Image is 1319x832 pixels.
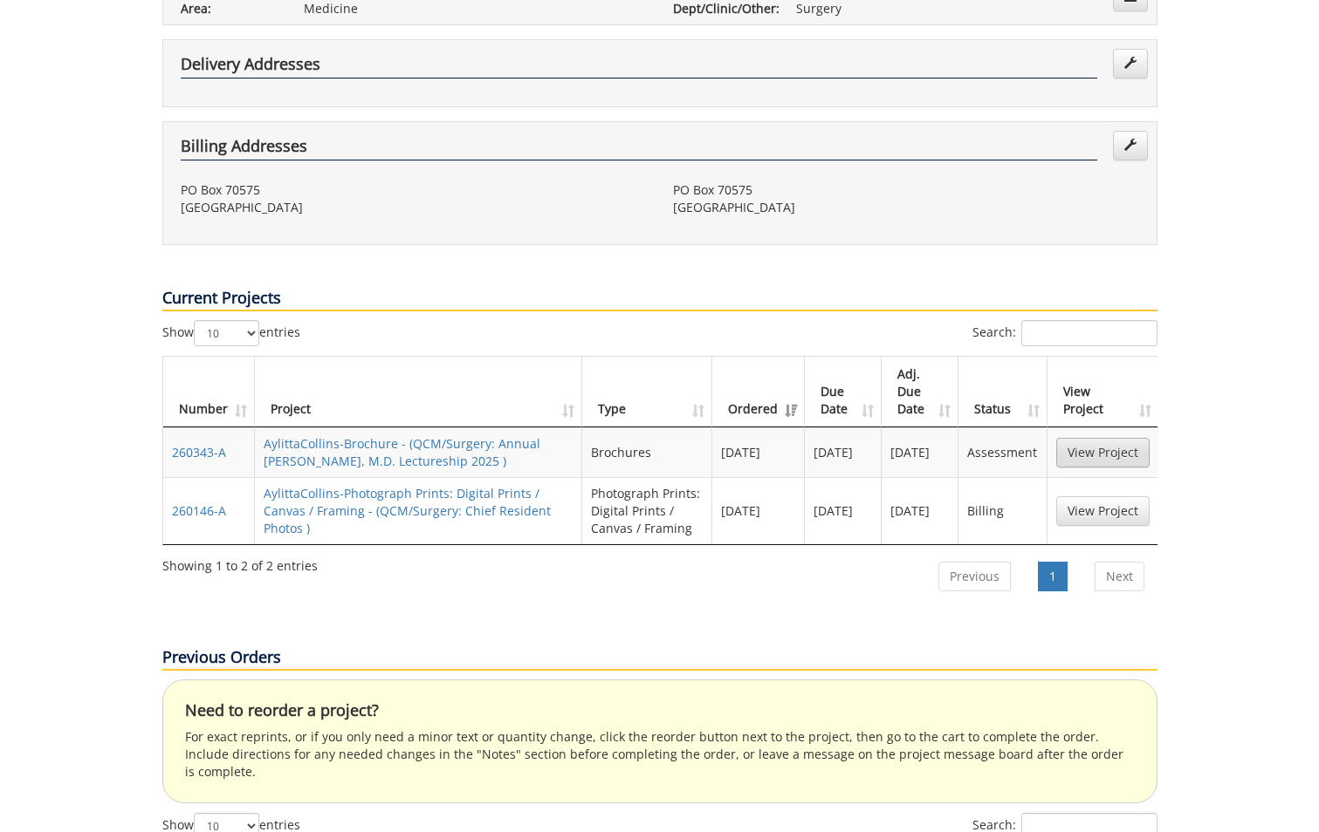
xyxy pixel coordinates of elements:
a: 260343-A [172,444,226,460]
td: [DATE] [882,427,958,477]
a: Edit Addresses [1113,131,1148,160]
th: Project: activate to sort column ascending [255,357,582,427]
a: AylittaCollins-Photograph Prints: Digital Prints / Canvas / Framing - (QCM/Surgery: Chief Residen... [264,485,551,536]
p: For exact reprints, or if you only need a minor text or quantity change, click the reorder button... [185,728,1135,781]
td: [DATE] [805,477,882,544]
div: Showing 1 to 2 of 2 entries [162,550,318,575]
label: Show entries [162,320,300,346]
th: Adj. Due Date: activate to sort column ascending [882,357,958,427]
p: Previous Orders [162,646,1158,671]
a: Next [1095,562,1144,591]
th: Type: activate to sort column ascending [582,357,712,427]
a: View Project [1056,496,1150,526]
th: Due Date: activate to sort column ascending [805,357,882,427]
input: Search: [1021,320,1158,346]
td: [DATE] [805,427,882,477]
td: Photograph Prints: Digital Prints / Canvas / Framing [582,477,712,544]
p: [GEOGRAPHIC_DATA] [181,199,647,216]
p: PO Box 70575 [673,181,1139,199]
a: Edit Addresses [1113,49,1148,78]
a: 260146-A [172,502,226,519]
p: [GEOGRAPHIC_DATA] [673,199,1139,216]
td: Brochures [582,427,712,477]
h4: Billing Addresses [181,138,1097,160]
td: [DATE] [712,427,805,477]
th: Number: activate to sort column ascending [163,357,255,427]
p: Current Projects [162,287,1158,311]
h4: Need to reorder a project? [185,702,1135,719]
th: Ordered: activate to sort column ascending [712,357,805,427]
td: [DATE] [882,477,958,544]
a: AylittaCollins-Brochure - (QCM/Surgery: Annual [PERSON_NAME], M.D. Lectureship 2025 ) [264,435,540,469]
h4: Delivery Addresses [181,56,1097,78]
th: Status: activate to sort column ascending [958,357,1047,427]
a: View Project [1056,438,1150,467]
a: Previous [938,562,1011,591]
label: Search: [972,320,1158,346]
td: [DATE] [712,477,805,544]
th: View Project: activate to sort column ascending [1048,357,1158,427]
p: PO Box 70575 [181,181,647,199]
td: Billing [958,477,1047,544]
td: Assessment [958,427,1047,477]
a: 1 [1038,562,1068,591]
select: Showentries [194,320,259,346]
